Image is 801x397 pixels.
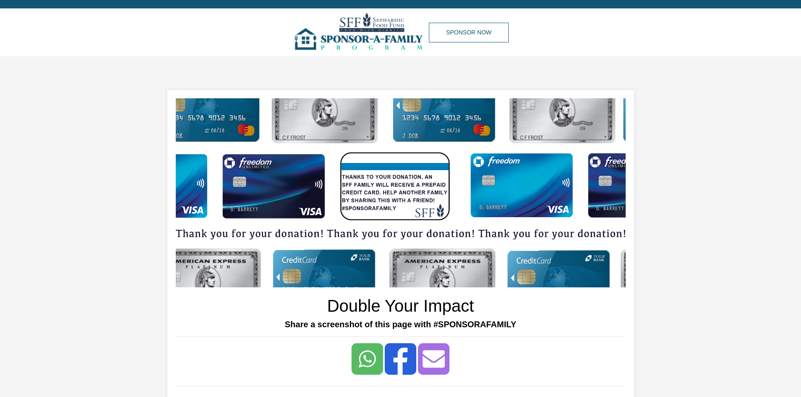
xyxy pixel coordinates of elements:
h1: Double Your Impact [327,296,474,316]
a: Sponsor Now [429,23,509,42]
img: img [176,98,626,287]
a: Share to Facebook [385,343,416,375]
a: Share to Email [418,343,449,375]
img: img [292,8,429,56]
h5: Share a screenshot of this page with #SPONSORAFAMILY [176,319,626,329]
a: Share to <span class="translation_missing" title="translation missing: en.social_share_button.wha... [352,343,383,375]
